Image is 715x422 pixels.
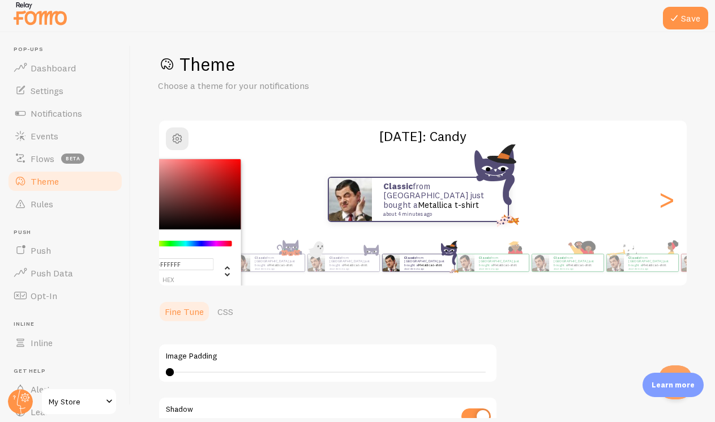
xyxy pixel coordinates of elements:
span: Flows [31,153,54,164]
a: Theme [7,170,123,193]
span: Alerts [31,383,55,395]
img: Fomo [329,178,372,221]
img: Fomo [682,254,699,271]
p: from [GEOGRAPHIC_DATA] just bought a [479,255,524,270]
a: Metallica t-shirt [643,263,667,267]
a: Alerts [7,378,123,400]
a: Flows beta [7,147,123,170]
img: Fomo [233,254,250,271]
span: Dashboard [31,62,76,74]
img: Fomo [532,254,549,271]
a: Metallica t-shirt [269,263,293,267]
span: Settings [31,85,63,96]
span: Events [31,130,58,142]
a: My Store [41,388,117,415]
p: from [GEOGRAPHIC_DATA] just bought a [329,255,375,270]
a: Metallica t-shirt [344,263,368,267]
h2: [DATE]: Candy [159,127,687,145]
span: Push [31,245,51,256]
iframe: Help Scout Beacon - Open [658,365,692,399]
small: about 4 minutes ago [255,267,299,270]
span: Inline [14,321,123,328]
strong: classic [554,255,566,260]
small: about 4 minutes ago [479,267,523,270]
a: Notifications [7,102,123,125]
span: Opt-In [31,290,57,301]
small: about 4 minutes ago [329,267,374,270]
span: Notifications [31,108,82,119]
span: Inline [31,337,53,348]
a: Metallica t-shirt [418,263,443,267]
strong: classic [404,255,416,260]
img: Fomo [457,254,474,271]
span: beta [61,154,84,164]
span: Push [14,229,123,236]
strong: classic [628,255,640,260]
a: Metallica t-shirt [493,263,517,267]
p: Learn more [652,380,695,390]
div: Next slide [660,159,673,240]
span: Theme [31,176,59,187]
a: Metallica t-shirt [568,263,592,267]
label: Image Padding [166,351,490,361]
div: Learn more [643,373,704,397]
a: CSS [211,300,240,323]
span: Rules [31,198,53,210]
p: from [GEOGRAPHIC_DATA] just bought a [628,255,674,270]
small: about 4 minutes ago [554,267,598,270]
span: Pop-ups [14,46,123,53]
div: Chrome color picker [114,159,241,290]
p: from [GEOGRAPHIC_DATA] just bought a [554,255,599,270]
small: about 4 minutes ago [404,267,448,270]
img: Fomo [308,254,325,271]
a: Inline [7,331,123,354]
a: Opt-In [7,284,123,307]
div: Change another color definition [214,258,232,284]
div: Previous slide [173,159,186,240]
small: about 4 minutes ago [383,211,493,217]
span: Push Data [31,267,73,279]
img: Fomo [383,254,400,271]
span: hex [123,277,214,283]
small: about 4 minutes ago [628,267,673,270]
a: Dashboard [7,57,123,79]
a: Fine Tune [158,300,211,323]
span: Get Help [14,368,123,375]
p: from [GEOGRAPHIC_DATA] just bought a [404,255,449,270]
a: Events [7,125,123,147]
p: from [GEOGRAPHIC_DATA] just bought a [255,255,300,270]
strong: classic [479,255,491,260]
a: Metallica t-shirt [418,199,479,210]
a: Push [7,239,123,262]
a: Rules [7,193,123,215]
h1: Theme [158,53,688,76]
strong: classic [383,181,413,191]
strong: classic [255,255,267,260]
p: from [GEOGRAPHIC_DATA] just bought a [383,182,496,217]
a: Settings [7,79,123,102]
img: Fomo [607,254,624,271]
a: Push Data [7,262,123,284]
p: Choose a theme for your notifications [158,79,430,92]
strong: classic [329,255,341,260]
span: My Store [49,395,102,408]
